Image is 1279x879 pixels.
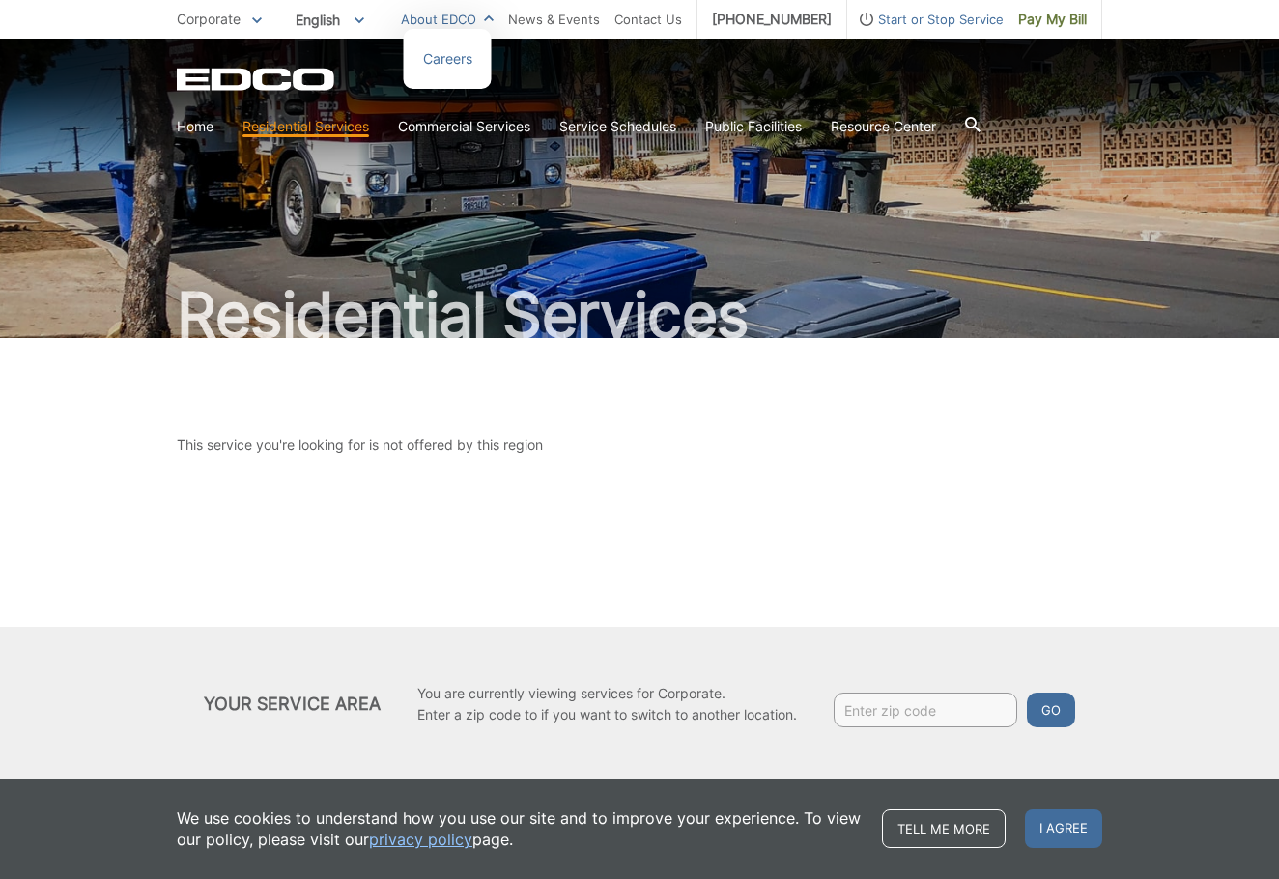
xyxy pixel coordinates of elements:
[242,116,369,137] a: Residential Services
[281,4,379,36] span: English
[831,116,936,137] a: Resource Center
[177,808,863,850] p: We use cookies to understand how you use our site and to improve your experience. To view our pol...
[1025,809,1102,848] span: I agree
[401,9,494,30] a: About EDCO
[705,116,802,137] a: Public Facilities
[508,9,600,30] a: News & Events
[1027,693,1075,727] button: Go
[1018,9,1087,30] span: Pay My Bill
[834,693,1017,727] input: Enter zip code
[559,116,676,137] a: Service Schedules
[417,683,797,725] p: You are currently viewing services for Corporate. Enter a zip code to if you want to switch to an...
[177,11,241,27] span: Corporate
[398,116,530,137] a: Commercial Services
[204,694,382,715] h2: Your Service Area
[177,435,1102,456] p: This service you're looking for is not offered by this region
[614,9,682,30] a: Contact Us
[177,68,337,91] a: EDCD logo. Return to the homepage.
[882,809,1006,848] a: Tell me more
[423,48,472,70] a: Careers
[177,116,213,137] a: Home
[369,829,472,850] a: privacy policy
[177,284,1102,346] h2: Residential Services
